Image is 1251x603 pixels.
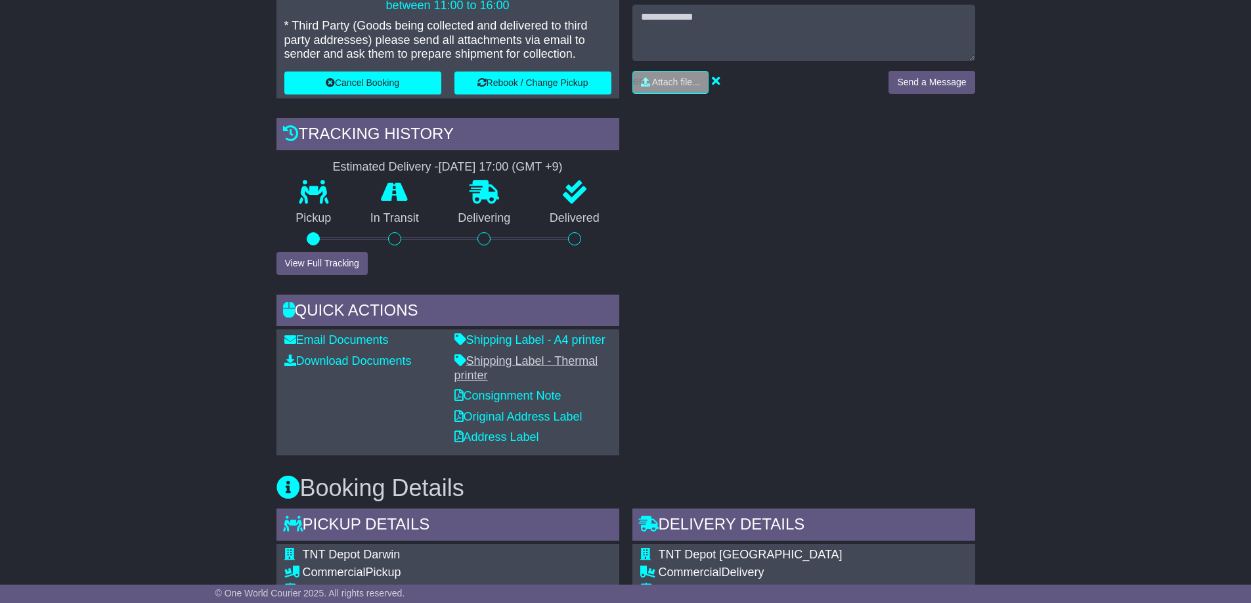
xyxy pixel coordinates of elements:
a: Email Documents [284,333,389,346]
div: Delivery Details [632,509,975,544]
div: 14-16 Transport St [659,583,859,597]
span: © One World Courier 2025. All rights reserved. [215,588,405,598]
a: Download Documents [284,354,412,367]
button: Rebook / Change Pickup [454,72,611,94]
span: TNT Depot [GEOGRAPHIC_DATA] [659,548,843,561]
div: Pickup Details [276,509,619,544]
span: Commercial [303,566,366,579]
div: 61 [PERSON_NAME] CCT [303,583,503,597]
a: Shipping Label - A4 printer [454,333,605,346]
p: Delivering [439,211,531,226]
div: Quick Actions [276,295,619,330]
p: Delivered [530,211,619,226]
button: Cancel Booking [284,72,441,94]
a: Shipping Label - Thermal printer [454,354,598,382]
div: Tracking history [276,118,619,154]
button: View Full Tracking [276,252,368,275]
div: Estimated Delivery - [276,160,619,175]
span: TNT Depot Darwin [303,548,401,561]
a: Consignment Note [454,389,561,402]
h3: Booking Details [276,475,975,501]
div: Delivery [659,566,859,580]
p: In Transit [351,211,439,226]
div: [DATE] 17:00 (GMT +9) [439,160,563,175]
p: * Third Party (Goods being collected and delivered to third party addresses) please send all atta... [284,19,611,62]
a: Address Label [454,430,539,444]
p: Pickup [276,211,351,226]
span: Commercial [659,566,722,579]
div: Pickup [303,566,503,580]
a: Original Address Label [454,410,582,423]
button: Send a Message [889,71,975,94]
